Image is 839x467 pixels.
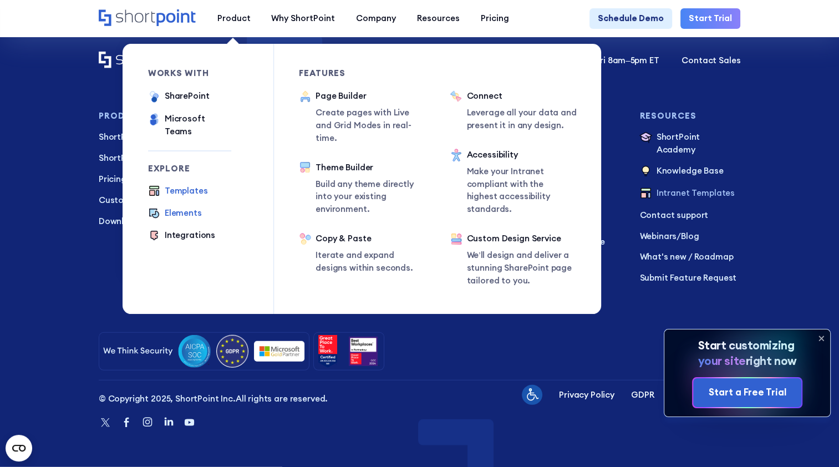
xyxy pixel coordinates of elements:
span: ShortPoint for [99,131,157,142]
a: Webinars [639,231,677,241]
a: What's new / Roadmap [639,251,740,263]
a: Copy & PasteIterate and expand designs within seconds. [299,232,425,275]
div: Start a Free Trial [709,385,786,400]
p: Mon–Fri 8am–5pm ET [574,54,659,67]
div: Page Builder [316,90,426,103]
iframe: Chat Widget [784,414,839,467]
p: / [639,230,740,243]
a: Privacy Policy [559,389,614,402]
div: Accessibility [467,149,576,161]
div: Resources [417,12,460,25]
div: works with [148,69,231,77]
a: Elements [148,207,202,221]
div: Integrations [165,229,215,242]
p: Leverage all your data and present it in any design. [467,106,578,131]
p: Intranet Templates [657,187,735,201]
div: Company [356,12,396,25]
div: Elements [165,207,202,220]
a: ConnectLeverage all your data and present it in any design. [450,90,577,132]
a: Integrations [148,229,215,243]
a: Intranet Templates [639,187,740,201]
a: Linkedin [162,416,175,430]
div: Templates [165,185,208,197]
button: Open CMP widget [6,435,32,461]
a: Company [345,8,406,29]
p: SharePoint [99,131,250,144]
div: Theme Builder [316,161,425,174]
span: © Copyright 2025, ShortPoint Inc. [99,393,236,404]
p: ShortPoint Academy [657,131,741,156]
a: Submit Feature Request [639,272,740,285]
a: Templates [148,185,208,199]
h3: Resources [639,111,740,121]
a: Pricing [99,173,250,186]
a: Knowledge Base [639,165,740,179]
a: Microsoft Teams [148,113,231,138]
a: Home [99,9,196,27]
a: Resources [406,8,470,29]
h3: Products [99,111,250,121]
div: Microsoft Teams [165,113,231,138]
div: Explore [148,164,231,172]
p: Create pages with Live and Grid Modes in real-time. [316,106,426,144]
div: Connect [467,90,578,103]
div: Why ShortPoint [271,12,335,25]
a: ShortPoint Academy [639,131,740,156]
a: Why ShortPoint [261,8,345,29]
div: Features [299,69,425,77]
a: Youtube [183,416,196,430]
div: Copy & Paste [316,232,425,245]
a: Download ShortPoint [99,215,250,228]
p: Microsoft Teams [99,152,250,165]
a: ShortPoint forMicrosoft Teams [99,152,250,165]
a: Start Trial [680,8,740,29]
a: SharePoint [148,90,210,104]
a: Page BuilderCreate pages with Live and Grid Modes in real-time. [299,90,426,144]
p: We’ll design and deliver a stunning SharePoint page tailored to you. [467,249,576,287]
div: Pricing [481,12,509,25]
a: Contact Sales [682,54,740,67]
div: Product [217,12,250,25]
p: Build any theme directly into your existing environment. [316,178,425,216]
a: Home [99,52,196,69]
a: Twitter [99,416,112,430]
a: ShortPoint forSharePoint [99,131,250,144]
p: Knowledge Base [657,165,724,179]
a: Start a Free Trial [693,378,801,408]
span: ShortPoint for [99,153,157,163]
a: Contact support [639,209,740,222]
a: Custom Design ServiceWe’ll design and deliver a stunning SharePoint page tailored to you. [450,232,576,289]
a: Custom Design Service [99,194,250,207]
div: SharePoint [165,90,210,103]
div: Custom Design Service [467,232,576,245]
p: Iterate and expand designs within seconds. [316,249,425,274]
a: Theme BuilderBuild any theme directly into your existing environment. [299,161,425,216]
a: GDPR [631,389,654,402]
p: All rights are reserved. [99,393,328,405]
a: Pricing [470,8,520,29]
a: Facebook [120,416,133,430]
a: Product [207,8,261,29]
a: AccessibilityMake your Intranet compliant with the highest accessibility standards. [450,149,576,216]
p: Make your Intranet compliant with the highest accessibility standards. [467,165,576,216]
a: Instagram [141,416,154,430]
a: Schedule Demo [589,8,672,29]
a: Blog [681,231,699,241]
